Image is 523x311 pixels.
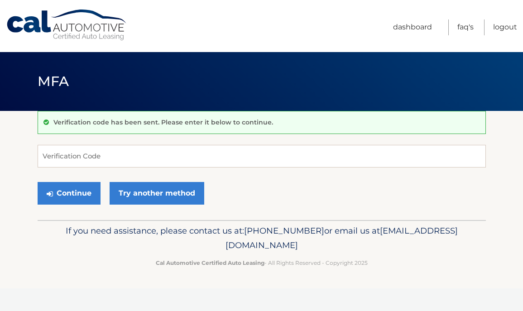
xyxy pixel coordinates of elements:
p: - All Rights Reserved - Copyright 2025 [43,258,480,268]
button: Continue [38,182,101,205]
p: If you need assistance, please contact us at: or email us at [43,224,480,253]
strong: Cal Automotive Certified Auto Leasing [156,259,264,266]
input: Verification Code [38,145,486,167]
p: Verification code has been sent. Please enter it below to continue. [53,118,273,126]
a: FAQ's [457,19,474,35]
a: Try another method [110,182,204,205]
span: [EMAIL_ADDRESS][DOMAIN_NAME] [226,225,458,250]
a: Logout [493,19,517,35]
a: Dashboard [393,19,432,35]
span: MFA [38,73,69,90]
span: [PHONE_NUMBER] [244,225,324,236]
a: Cal Automotive [6,9,128,41]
